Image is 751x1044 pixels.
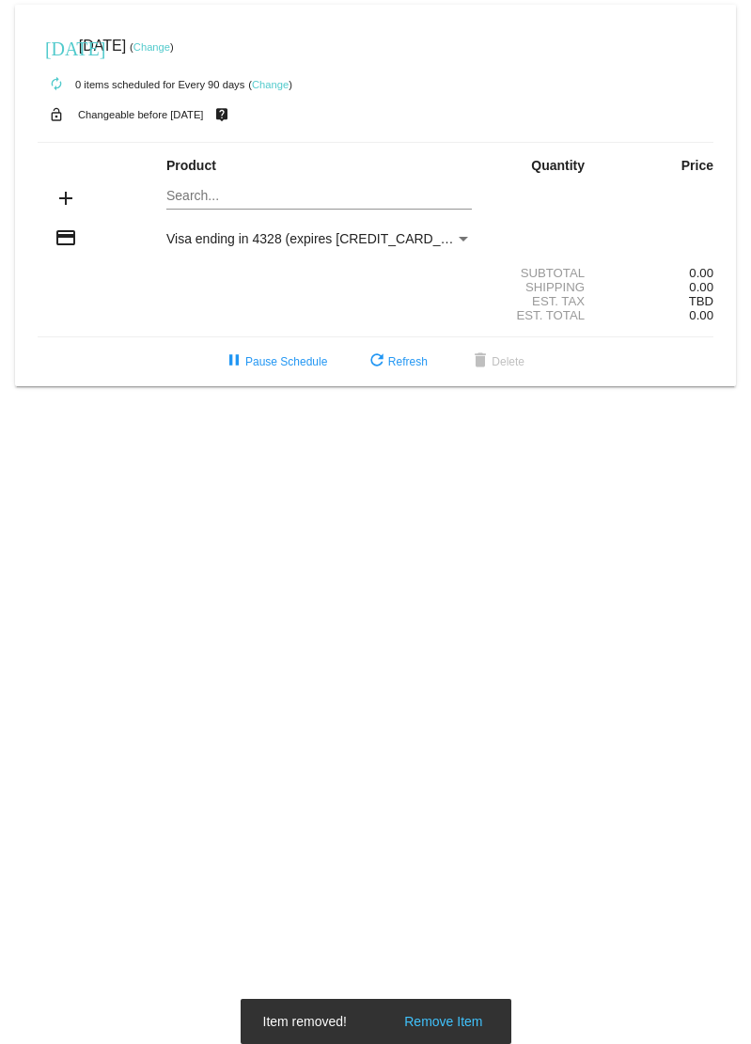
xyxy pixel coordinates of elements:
[263,1012,489,1031] simple-snack-bar: Item removed!
[689,294,713,308] span: TBD
[223,351,245,373] mat-icon: pause
[130,41,174,53] small: ( )
[166,158,216,173] strong: Product
[366,355,428,368] span: Refresh
[38,79,244,90] small: 0 items scheduled for Every 90 days
[166,231,472,246] mat-select: Payment Method
[55,187,77,210] mat-icon: add
[689,308,713,322] span: 0.00
[211,102,233,127] mat-icon: live_help
[208,345,342,379] button: Pause Schedule
[488,280,601,294] div: Shipping
[55,226,77,249] mat-icon: credit_card
[252,79,289,90] a: Change
[601,266,713,280] div: 0.00
[133,41,170,53] a: Change
[689,280,713,294] span: 0.00
[399,1012,488,1031] button: Remove Item
[531,158,585,173] strong: Quantity
[45,102,68,127] mat-icon: lock_open
[469,351,492,373] mat-icon: delete
[223,355,327,368] span: Pause Schedule
[488,308,601,322] div: Est. Total
[78,109,204,120] small: Changeable before [DATE]
[469,355,524,368] span: Delete
[488,266,601,280] div: Subtotal
[45,73,68,96] mat-icon: autorenew
[351,345,443,379] button: Refresh
[248,79,292,90] small: ( )
[166,231,481,246] span: Visa ending in 4328 (expires [CREDIT_CARD_DATA])
[488,294,601,308] div: Est. Tax
[454,345,540,379] button: Delete
[45,36,68,58] mat-icon: [DATE]
[166,189,472,204] input: Search...
[681,158,713,173] strong: Price
[366,351,388,373] mat-icon: refresh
